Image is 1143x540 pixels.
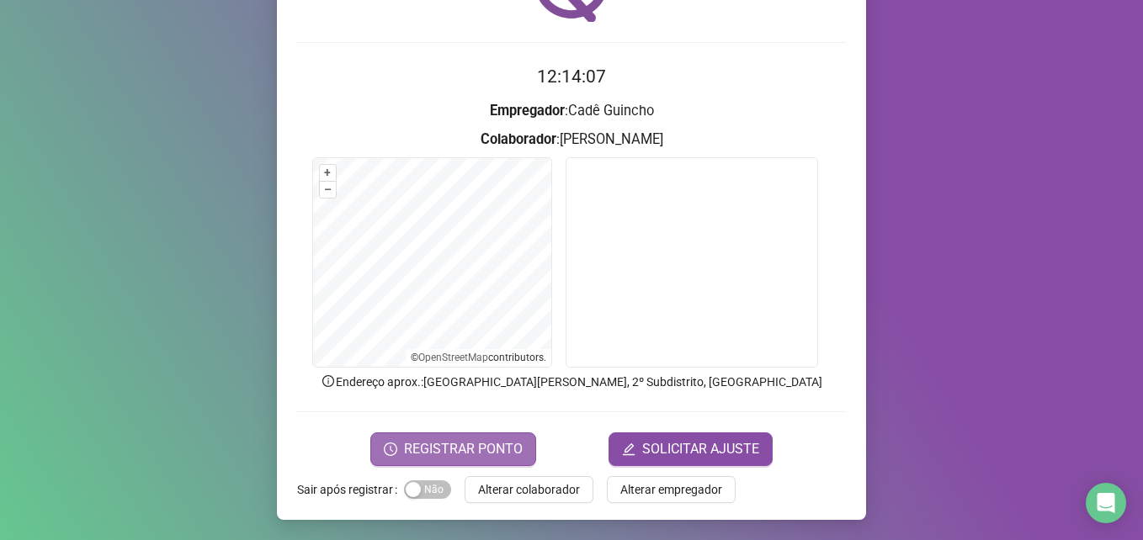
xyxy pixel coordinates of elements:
strong: Colaborador [481,131,556,147]
span: REGISTRAR PONTO [404,439,523,459]
button: Alterar colaborador [465,476,593,503]
span: clock-circle [384,442,397,456]
button: editSOLICITAR AJUSTE [609,432,773,466]
h3: : [PERSON_NAME] [297,129,846,151]
div: Open Intercom Messenger [1086,483,1126,523]
span: SOLICITAR AJUSTE [642,439,759,459]
button: REGISTRAR PONTO [370,432,536,466]
span: info-circle [321,373,336,389]
button: + [320,165,336,181]
p: Endereço aprox. : [GEOGRAPHIC_DATA][PERSON_NAME], 2º Subdistrito, [GEOGRAPHIC_DATA] [297,373,846,391]
label: Sair após registrar [297,476,404,503]
li: © contributors. [411,352,546,363]
h3: : Cadê Guincho [297,100,846,122]
span: Alterar colaborador [478,480,580,499]
span: edit [622,442,635,456]
a: OpenStreetMap [418,352,488,363]
button: – [320,182,336,198]
time: 12:14:07 [537,66,606,87]
strong: Empregador [490,103,565,119]
span: Alterar empregador [620,480,722,499]
button: Alterar empregador [607,476,736,503]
